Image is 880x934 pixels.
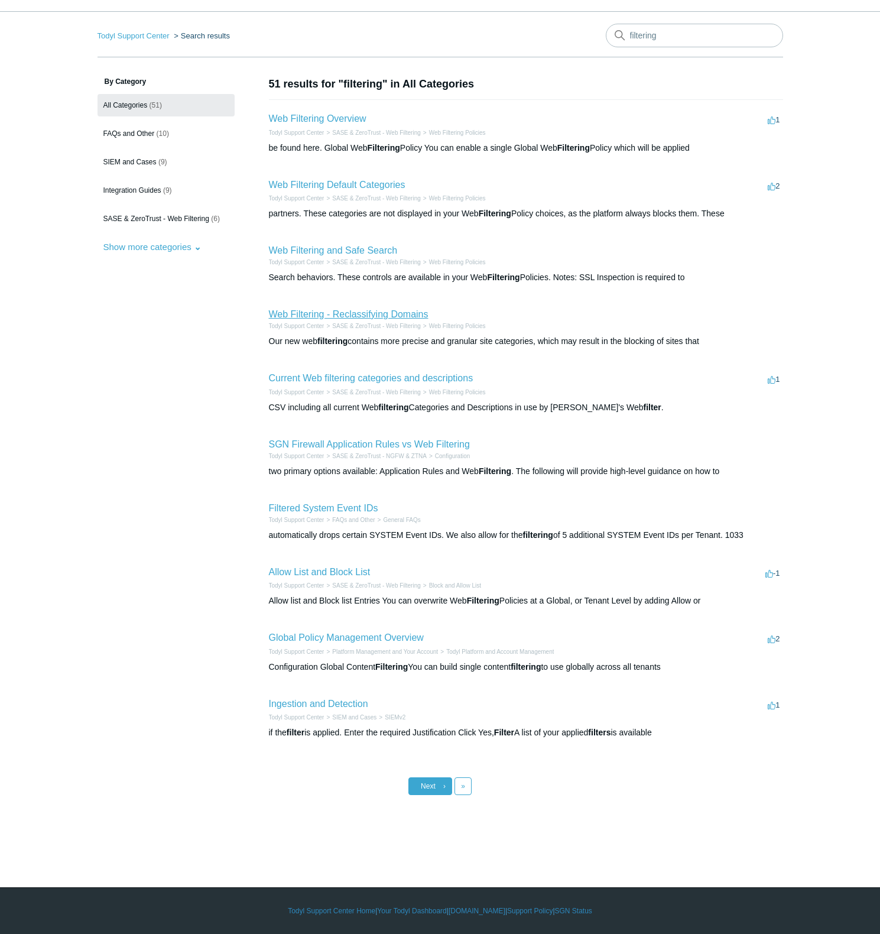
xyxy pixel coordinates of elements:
span: Integration Guides [103,186,161,194]
em: Filtering [479,466,511,476]
a: Todyl Support Center [269,259,324,265]
li: Todyl Support Center [269,194,324,203]
em: Filtering [467,596,499,605]
a: SASE & ZeroTrust - Web Filtering [332,582,421,589]
span: 1 [768,375,780,384]
li: Todyl Support Center [269,128,324,137]
a: SIEM and Cases [332,714,376,721]
li: General FAQs [375,515,421,524]
span: (9) [163,186,172,194]
span: 1 [768,115,780,124]
li: Todyl Support Center [269,258,324,267]
li: SASE & ZeroTrust - Web Filtering [324,128,420,137]
a: SASE & ZeroTrust - Web Filtering [332,129,421,136]
li: Todyl Support Center [269,322,324,330]
a: SASE & ZeroTrust - Web Filtering [332,323,421,329]
li: Todyl Support Center [269,388,324,397]
span: (10) [157,129,169,138]
div: Our new web contains more precise and granular site categories, which may result in the blocking ... [269,335,783,348]
a: Current Web filtering categories and descriptions [269,373,473,383]
em: filter [643,403,661,412]
a: Support Policy [507,906,553,916]
a: Todyl Support Center [98,31,170,40]
li: SASE & ZeroTrust - Web Filtering [324,258,420,267]
span: Next [421,782,436,790]
a: Integration Guides (9) [98,179,235,202]
em: filtering [523,530,553,540]
a: Block and Allow List [429,582,481,589]
div: | | | | [98,906,783,916]
span: 2 [768,181,780,190]
li: Web Filtering Policies [421,388,486,397]
li: FAQs and Other [324,515,375,524]
a: Global Policy Management Overview [269,633,424,643]
li: Web Filtering Policies [421,322,486,330]
li: Todyl Support Center [269,452,324,460]
div: partners. These categories are not displayed in your Web Policy choices, as the platform always b... [269,207,783,220]
li: Todyl Support Center [269,713,324,722]
em: Filtering [375,662,408,672]
span: › [443,782,446,790]
li: SASE & ZeroTrust - NGFW & ZTNA [324,452,427,460]
li: Block and Allow List [421,581,481,590]
a: FAQs and Other [332,517,375,523]
span: FAQs and Other [103,129,155,138]
li: Configuration [427,452,470,460]
em: Filter [494,728,514,737]
span: SASE & ZeroTrust - Web Filtering [103,215,209,223]
a: Todyl Support Center [269,517,324,523]
li: Web Filtering Policies [421,194,486,203]
a: SASE & ZeroTrust - Web Filtering (6) [98,207,235,230]
a: Web Filtering Policies [429,389,486,395]
div: be found here. Global Web Policy You can enable a single Global Web Policy which will be applied [269,142,783,154]
h3: By Category [98,76,235,87]
a: Your Todyl Dashboard [377,906,446,916]
a: SASE & ZeroTrust - NGFW & ZTNA [332,453,427,459]
a: Todyl Support Center Home [288,906,375,916]
a: Web Filtering and Safe Search [269,245,398,255]
a: Ingestion and Detection [269,699,368,709]
em: Filtering [557,143,590,153]
em: filtering [511,662,541,672]
span: 2 [768,634,780,643]
li: SIEMv2 [376,713,405,722]
a: Web Filtering Policies [429,259,486,265]
a: Todyl Support Center [269,582,324,589]
span: (51) [150,101,162,109]
li: SASE & ZeroTrust - Web Filtering [324,581,420,590]
a: FAQs and Other (10) [98,122,235,145]
li: SIEM and Cases [324,713,376,722]
em: filter [287,728,304,737]
a: Web Filtering - Reclassifying Domains [269,309,428,319]
div: Search behaviors. These controls are available in your Web Policies. Notes: SSL Inspection is req... [269,271,783,284]
a: Todyl Support Center [269,323,324,329]
div: Configuration Global Content You can build single content to use globally across all tenants [269,661,783,673]
h1: 51 results for "filtering" in All Categories [269,76,783,92]
li: Todyl Support Center [269,581,324,590]
span: SIEM and Cases [103,158,157,166]
li: Web Filtering Policies [421,128,486,137]
span: (9) [158,158,167,166]
a: SIEM and Cases (9) [98,151,235,173]
li: SASE & ZeroTrust - Web Filtering [324,388,420,397]
div: automatically drops certain SYSTEM Event IDs. We also allow for the of 5 additional SYSTEM Event ... [269,529,783,541]
a: All Categories (51) [98,94,235,116]
em: Filtering [368,143,400,153]
a: Web Filtering Policies [429,195,486,202]
a: Todyl Support Center [269,453,324,459]
a: SGN Status [555,906,592,916]
a: Web Filtering Overview [269,113,366,124]
li: Todyl Platform and Account Management [438,647,554,656]
a: Platform Management and Your Account [332,648,438,655]
a: Web Filtering Policies [429,323,486,329]
li: Web Filtering Policies [421,258,486,267]
em: filters [588,728,611,737]
input: Search [606,24,783,47]
a: SGN Firewall Application Rules vs Web Filtering [269,439,470,449]
li: Platform Management and Your Account [324,647,438,656]
a: Todyl Support Center [269,714,324,721]
span: 1 [768,700,780,709]
em: filtering [378,403,408,412]
a: Todyl Support Center [269,389,324,395]
span: » [461,782,465,790]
